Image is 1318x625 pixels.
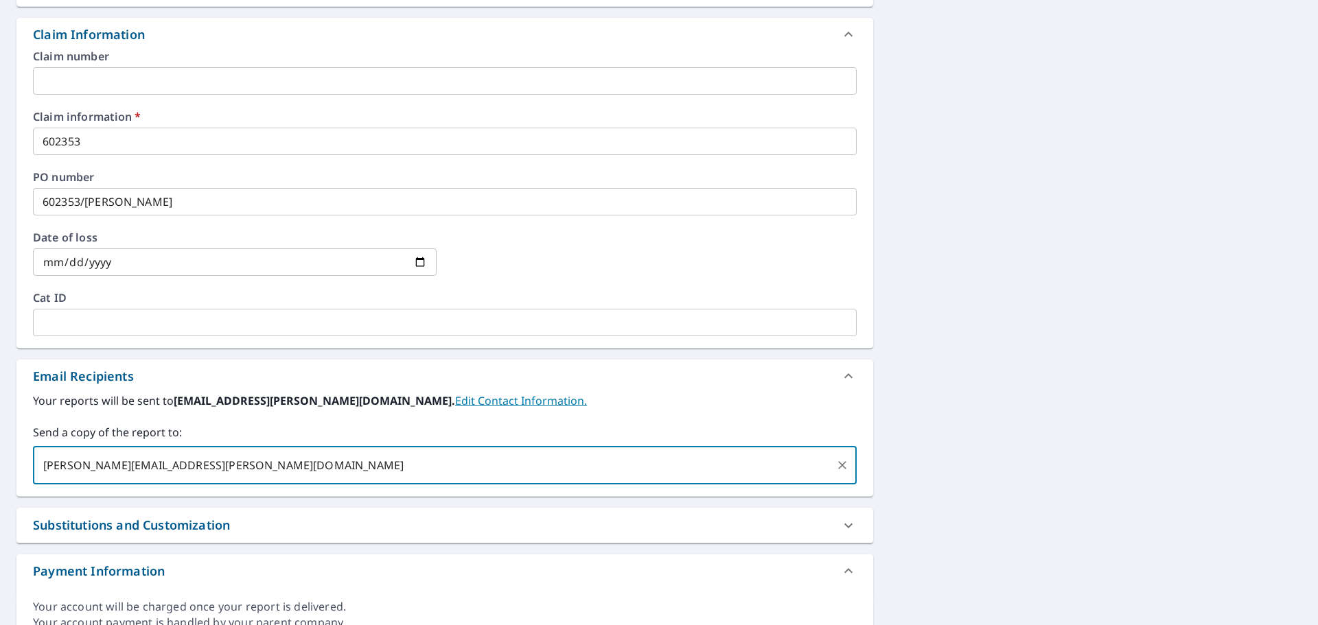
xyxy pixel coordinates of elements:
label: Date of loss [33,232,437,243]
div: Claim Information [33,25,145,44]
div: Substitutions and Customization [33,516,230,534]
label: Claim information [33,111,857,122]
label: Send a copy of the report to: [33,424,857,440]
div: Substitutions and Customization [16,508,873,543]
b: [EMAIL_ADDRESS][PERSON_NAME][DOMAIN_NAME]. [174,393,455,408]
div: Payment Information [16,554,873,587]
div: Email Recipients [33,367,134,386]
label: PO number [33,172,857,182]
div: Payment Information [33,562,165,580]
label: Claim number [33,51,857,62]
div: Your account will be charged once your report is delivered. [33,599,857,615]
button: Clear [833,456,852,475]
div: Email Recipients [16,359,873,392]
label: Cat ID [33,292,857,303]
label: Your reports will be sent to [33,392,857,409]
a: EditContactInfo [455,393,587,408]
div: Claim Information [16,18,873,51]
